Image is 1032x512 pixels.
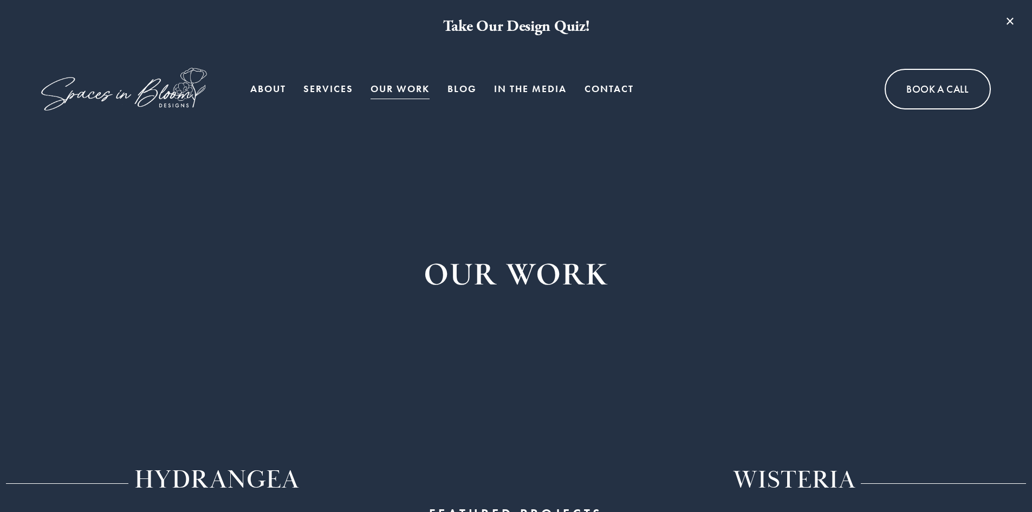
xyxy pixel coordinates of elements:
h2: WISTERIA [733,468,856,494]
a: Blog [447,78,477,100]
a: Contact [585,78,634,100]
h2: HYDRANGEA [134,468,299,494]
a: In the Media [494,78,567,100]
a: Book A Call [885,69,990,109]
a: Services [303,78,353,100]
a: Our Work [371,78,430,100]
img: Spaces in Bloom Designs [41,68,206,111]
a: About [250,78,286,100]
h1: OUR WORK [191,252,841,297]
